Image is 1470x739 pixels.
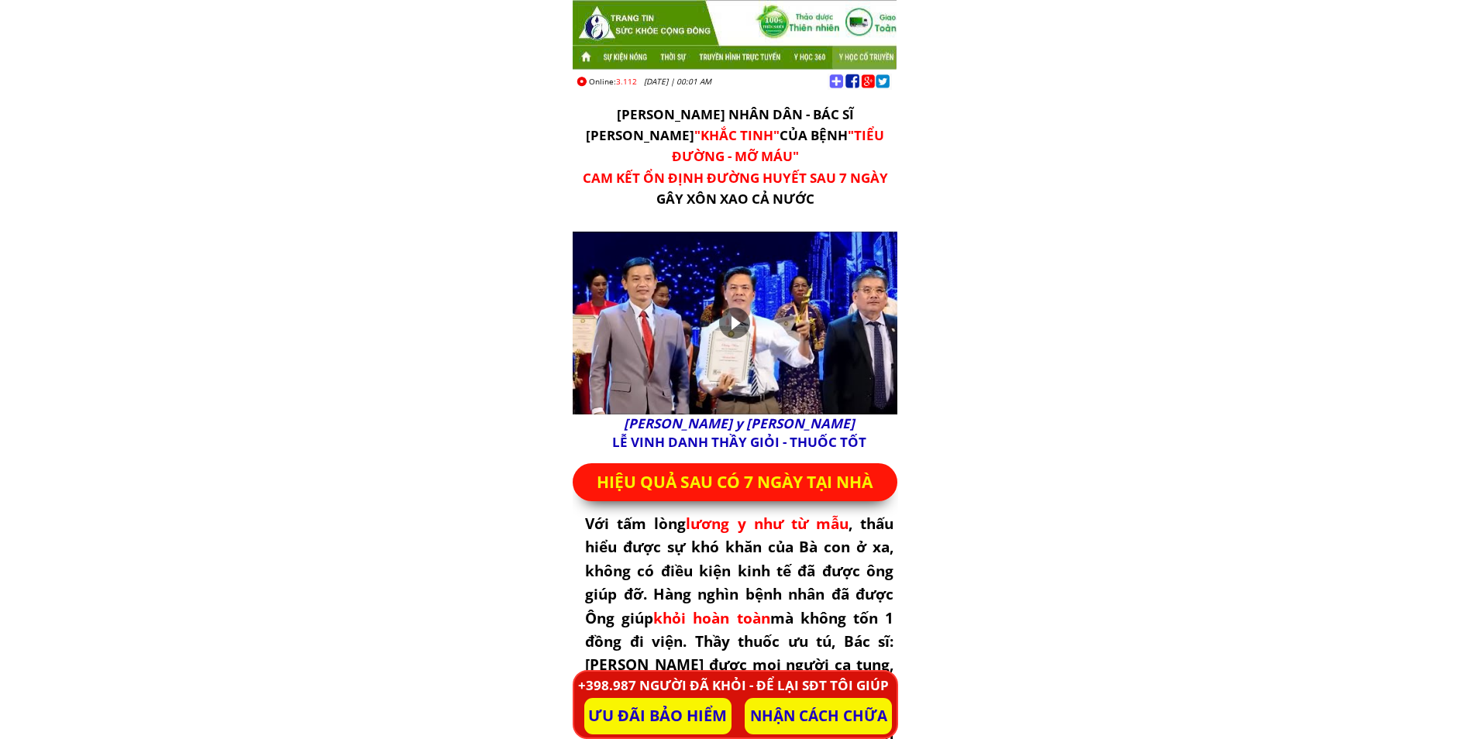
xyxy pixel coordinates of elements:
[573,104,898,209] h3: [PERSON_NAME] NHÂN DÂN - BÁC SĨ [PERSON_NAME] CỦA BỆNH GÂY XÔN XAO CẢ NƯỚC
[593,414,886,452] h3: LỄ VINH DANH THẦY GIỎI - THUỐC TỐT
[583,169,888,187] span: CAM KẾT ỔN ĐỊNH ĐƯỜNG HUYẾT SAU 7 NGÀY
[575,675,892,696] h3: +398.987 NGƯỜI ĐÃ KHỎI - ĐỂ LẠI SĐT TÔI GIÚP
[653,608,769,628] span: khỏi hoàn toàn
[589,74,644,89] h2: 3.112
[686,514,849,534] span: lương y như từ mẫu
[589,76,616,87] span: Online:
[745,698,892,734] p: NHẬN CÁCH CHỮA
[564,462,905,503] p: HIỆU QUẢ SAU CÓ 7 NGÀY TẠI NHÀ
[624,414,855,432] span: [PERSON_NAME] y [PERSON_NAME]
[644,74,792,89] h2: [DATE] | 00:01 AM
[584,698,732,734] p: ƯU ĐÃI BẢO HIỂM
[694,126,780,144] span: "KHẮC TINH"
